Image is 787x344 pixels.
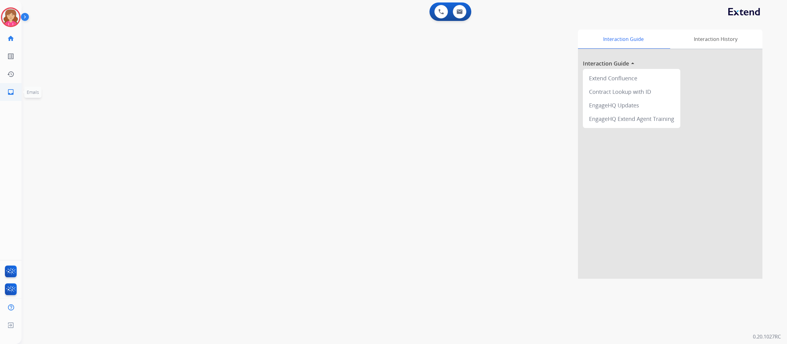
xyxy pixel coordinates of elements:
[585,112,678,126] div: EngageHQ Extend Agent Training
[578,30,669,49] div: Interaction Guide
[7,88,14,96] mat-icon: inbox
[669,30,762,49] div: Interaction History
[7,70,14,78] mat-icon: history
[2,9,19,26] img: avatar
[27,89,39,95] span: Emails
[585,71,678,85] div: Extend Confluence
[585,98,678,112] div: EngageHQ Updates
[585,85,678,98] div: Contract Lookup with ID
[7,53,14,60] mat-icon: list_alt
[7,35,14,42] mat-icon: home
[753,333,781,340] p: 0.20.1027RC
